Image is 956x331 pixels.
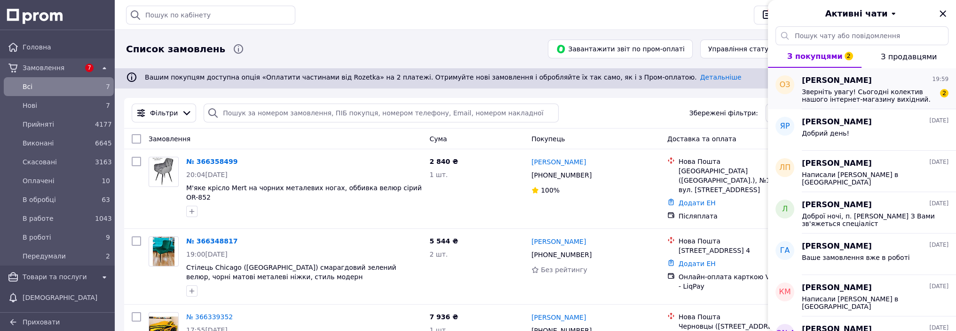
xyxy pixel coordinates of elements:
[802,295,935,310] span: Написали [PERSON_NAME] в [GEOGRAPHIC_DATA]
[23,120,91,129] span: Прийняті
[186,171,228,178] span: 20:04[DATE]
[768,151,956,192] button: ЛП[PERSON_NAME][DATE]Написали [PERSON_NAME] в [GEOGRAPHIC_DATA]
[768,109,956,151] button: ЯР[PERSON_NAME][DATE]Добрий день!
[531,313,586,322] a: [PERSON_NAME]
[768,192,956,234] button: л[PERSON_NAME][DATE]Доброї ночі, п. [PERSON_NAME] З Вами зв'яжеться спеціаліст [PERSON_NAME], але...
[429,135,447,143] span: Cума
[861,45,956,68] button: З продавцями
[802,88,935,103] span: Зверніть увагу! Сьогодні колектив нашого інтернет-магазину вихідний. Замовлення обробляються пові...
[149,236,179,266] a: Фото товару
[429,313,458,321] span: 7 936 ₴
[531,171,592,179] span: [PHONE_NUMBER]
[775,26,948,45] input: Пошук чату або повідомлення
[186,158,237,165] a: № 366358499
[780,80,790,90] span: ОЗ
[531,135,565,143] span: Покупець
[23,214,91,223] span: В работе
[679,260,716,267] a: Додати ЕН
[23,318,60,326] span: Приховати
[23,63,80,73] span: Замовлення
[126,42,225,56] span: Список замовлень
[23,251,91,261] span: Передумали
[153,237,175,266] img: Фото товару
[780,245,790,256] span: га
[186,250,228,258] span: 19:00[DATE]
[825,8,887,20] span: Активні чати
[126,6,295,24] input: Пошук по кабінету
[845,52,853,60] span: 2
[23,101,91,110] span: Нові
[102,196,110,203] span: 63
[541,186,560,194] span: 100%
[531,251,592,258] span: [PHONE_NUMBER]
[779,287,790,298] span: Км
[679,236,823,246] div: Нова Пошта
[186,237,237,245] a: № 366348817
[23,157,91,167] span: Скасовані
[531,237,586,246] a: [PERSON_NAME]
[679,199,716,207] a: Додати ЕН
[186,184,422,201] a: М'яке крісло Mert на чорних металевих ногах, оббивка велюр сірий OR-852
[23,293,110,302] span: [DEMOGRAPHIC_DATA]
[881,52,937,61] span: З продавцями
[548,40,693,58] button: Завантажити звіт по пром-оплаті
[85,64,94,72] span: 7
[802,200,872,210] span: [PERSON_NAME]
[95,121,112,128] span: 4177
[802,129,849,137] span: Добрий день!
[802,75,872,86] span: [PERSON_NAME]
[780,121,790,132] span: ЯР
[186,313,233,321] a: № 366339352
[679,312,823,322] div: Нова Пошта
[787,52,843,61] span: З покупцями
[929,117,948,125] span: [DATE]
[768,234,956,275] button: га[PERSON_NAME][DATE]Ваше замовлення вже в роботі
[802,117,872,128] span: [PERSON_NAME]
[667,135,736,143] span: Доставка та оплата
[929,241,948,249] span: [DATE]
[929,158,948,166] span: [DATE]
[23,176,91,186] span: Оплачені
[679,272,823,291] div: Онлайн-оплата карткою Visa, Mastercard - LiqPay
[700,40,793,58] button: Управління статусами
[802,283,872,293] span: [PERSON_NAME]
[150,108,178,118] span: Фільтри
[802,171,935,186] span: Написали [PERSON_NAME] в [GEOGRAPHIC_DATA]
[152,157,175,186] img: Фото товару
[700,73,742,81] a: Детальніше
[23,195,91,204] span: В обробці
[106,102,110,109] span: 7
[102,177,110,185] span: 10
[802,158,872,169] span: [PERSON_NAME]
[204,104,558,122] input: Пошук за номером замовлення, ПІБ покупця, номером телефону, Email, номером накладної
[186,264,396,281] a: Стілець Chicago ([GEOGRAPHIC_DATA]) смарагдовий зелений велюр, чорні матові металеві ніжки, стиль...
[794,8,930,20] button: Активні чати
[679,166,823,194] div: [GEOGRAPHIC_DATA] ([GEOGRAPHIC_DATA].), №153 (до 30 кг): вул. [STREET_ADDRESS]
[782,204,788,215] span: л
[531,157,586,167] a: [PERSON_NAME]
[768,275,956,316] button: Км[PERSON_NAME][DATE]Написали [PERSON_NAME] в [GEOGRAPHIC_DATA]
[679,211,823,221] div: Післяплата
[779,162,790,173] span: ЛП
[768,68,956,109] button: ОЗ[PERSON_NAME]19:59Зверніть увагу! Сьогодні колектив нашого інтернет-магазину вихідний. Замовлен...
[679,246,823,255] div: [STREET_ADDRESS] 4
[106,234,110,241] span: 9
[23,272,95,282] span: Товари та послуги
[929,283,948,291] span: [DATE]
[149,157,179,187] a: Фото товару
[541,266,587,274] span: Без рейтингу
[768,45,861,68] button: З покупцями2
[802,254,910,261] span: Ваше замовлення вже в роботі
[106,83,110,90] span: 7
[802,241,872,252] span: [PERSON_NAME]
[95,139,112,147] span: 6645
[429,171,448,178] span: 1 шт.
[937,8,948,19] button: Закрити
[429,158,458,165] span: 2 840 ₴
[940,89,948,97] span: 2
[429,250,448,258] span: 2 шт.
[23,42,110,52] span: Головна
[95,215,112,222] span: 1043
[23,233,91,242] span: В роботі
